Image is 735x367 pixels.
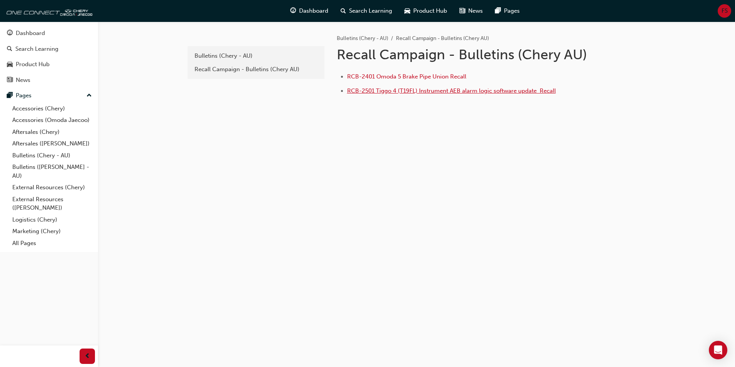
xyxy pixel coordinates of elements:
img: oneconnect [4,3,92,18]
button: Pages [3,88,95,103]
span: search-icon [341,6,346,16]
div: Product Hub [16,60,50,69]
a: Bulletins (Chery - AU) [191,49,321,63]
span: pages-icon [7,92,13,99]
div: Bulletins (Chery - AU) [195,52,318,60]
a: News [3,73,95,87]
a: All Pages [9,237,95,249]
span: up-icon [86,91,92,101]
a: Dashboard [3,26,95,40]
span: FS [722,7,728,15]
div: Search Learning [15,45,58,53]
a: Marketing (Chery) [9,225,95,237]
a: Recall Campaign - Bulletins (Chery AU) [191,63,321,76]
span: news-icon [7,77,13,84]
span: Search Learning [349,7,392,15]
span: Product Hub [413,7,447,15]
a: External Resources (Chery) [9,182,95,194]
div: Dashboard [16,29,45,38]
span: news-icon [459,6,465,16]
span: Dashboard [299,7,328,15]
span: News [468,7,483,15]
a: Logistics (Chery) [9,214,95,226]
div: Pages [16,91,32,100]
span: guage-icon [290,6,296,16]
li: Recall Campaign - Bulletins (Chery AU) [396,34,489,43]
div: News [16,76,30,85]
a: Accessories (Chery) [9,103,95,115]
a: RCB-2501 Tiggo 4 (T19FL) Instrument AEB alarm logic software update Recall [347,87,556,94]
a: Search Learning [3,42,95,56]
a: Aftersales ([PERSON_NAME]) [9,138,95,150]
span: pages-icon [495,6,501,16]
a: Aftersales (Chery) [9,126,95,138]
a: Bulletins (Chery - AU) [9,150,95,162]
div: Recall Campaign - Bulletins (Chery AU) [195,65,318,74]
span: car-icon [7,61,13,68]
a: RCB-2401 Omoda 5 Brake Pipe Union Recall [347,73,466,80]
a: search-iconSearch Learning [334,3,398,19]
span: Pages [504,7,520,15]
a: External Resources ([PERSON_NAME]) [9,194,95,214]
a: Bulletins (Chery - AU) [337,35,388,42]
a: guage-iconDashboard [284,3,334,19]
span: car-icon [404,6,410,16]
a: pages-iconPages [489,3,526,19]
a: Accessories (Omoda Jaecoo) [9,114,95,126]
span: prev-icon [85,352,90,361]
button: FS [718,4,731,18]
a: Product Hub [3,57,95,72]
span: RCB-2501 Tiggo 4 (T19FL) Instrument AEB alarm logic software update ﻿ Recall [347,87,556,94]
h1: Recall Campaign - Bulletins (Chery AU) [337,46,589,63]
a: car-iconProduct Hub [398,3,453,19]
button: DashboardSearch LearningProduct HubNews [3,25,95,88]
span: search-icon [7,46,12,53]
a: Bulletins ([PERSON_NAME] - AU) [9,161,95,182]
div: Open Intercom Messenger [709,341,727,359]
a: news-iconNews [453,3,489,19]
span: guage-icon [7,30,13,37]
